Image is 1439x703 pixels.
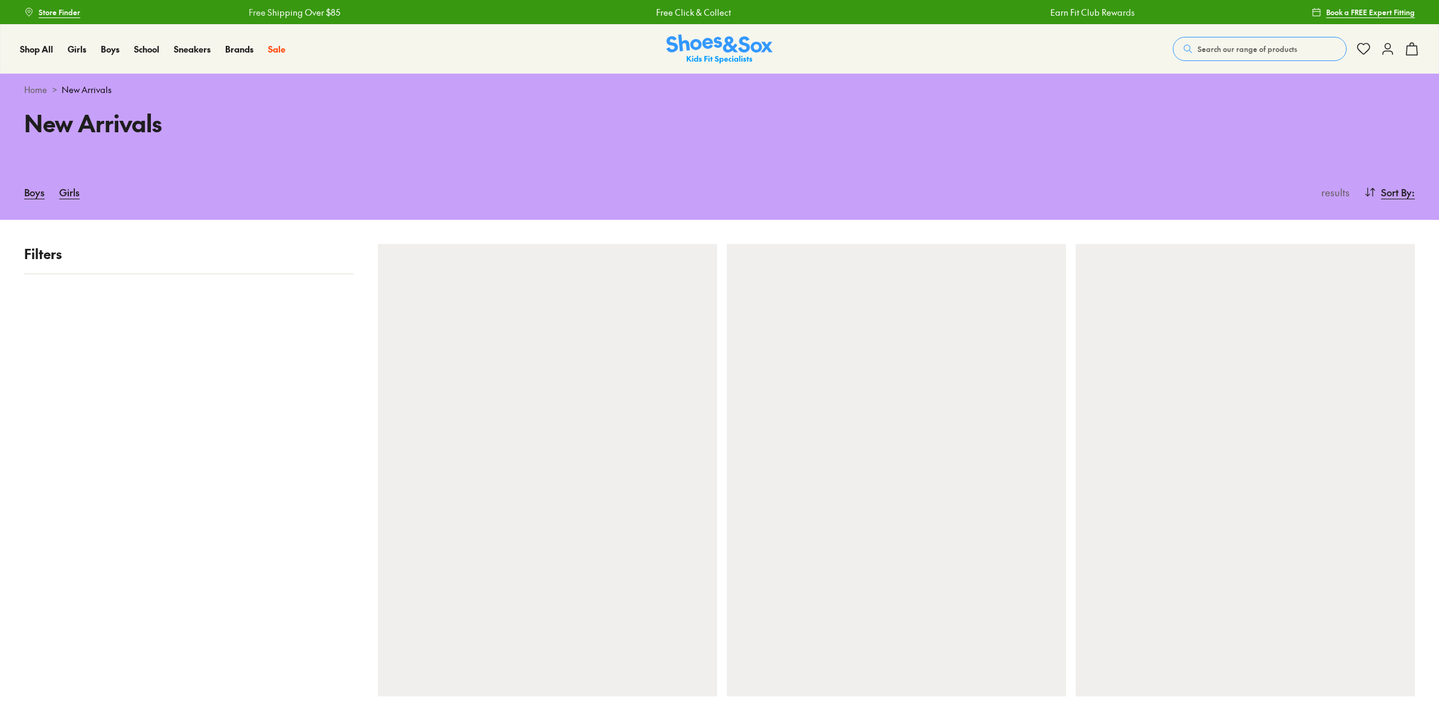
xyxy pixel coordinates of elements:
[1312,1,1415,23] a: Book a FREE Expert Fitting
[20,43,53,55] span: Shop All
[39,7,80,18] span: Store Finder
[248,6,340,19] a: Free Shipping Over $85
[1173,37,1347,61] button: Search our range of products
[268,43,286,56] a: Sale
[656,6,730,19] a: Free Click & Collect
[225,43,254,56] a: Brands
[1364,179,1415,205] button: Sort By:
[134,43,159,55] span: School
[174,43,211,56] a: Sneakers
[20,43,53,56] a: Shop All
[666,34,773,64] a: Shoes & Sox
[24,83,1415,96] div: >
[24,83,47,96] a: Home
[225,43,254,55] span: Brands
[68,43,86,56] a: Girls
[62,83,112,96] span: New Arrivals
[666,34,773,64] img: SNS_Logo_Responsive.svg
[174,43,211,55] span: Sneakers
[59,179,80,205] a: Girls
[1050,6,1134,19] a: Earn Fit Club Rewards
[24,1,80,23] a: Store Finder
[134,43,159,56] a: School
[1381,185,1412,199] span: Sort By
[268,43,286,55] span: Sale
[24,179,45,205] a: Boys
[101,43,120,56] a: Boys
[24,106,705,140] h1: New Arrivals
[1412,185,1415,199] span: :
[1326,7,1415,18] span: Book a FREE Expert Fitting
[24,244,354,264] p: Filters
[1316,185,1350,199] p: results
[101,43,120,55] span: Boys
[68,43,86,55] span: Girls
[1198,43,1297,54] span: Search our range of products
